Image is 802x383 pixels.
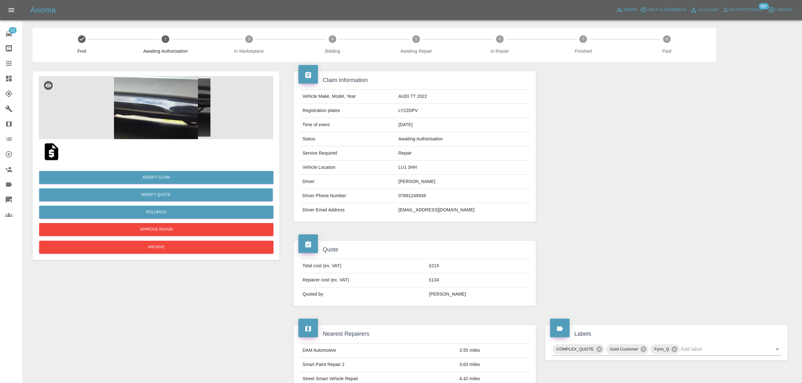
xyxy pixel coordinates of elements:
[43,48,121,54] span: Fnol
[553,344,604,354] div: COMPLEX_QUOTE
[300,175,396,189] td: Driver
[9,27,16,33] span: 12
[300,118,396,132] td: Time of event
[721,5,764,15] button: Notifications
[460,48,539,54] span: In Repair
[300,189,396,203] td: Driver Phone Number
[606,345,642,353] span: Gold Customer
[623,6,637,14] span: Admin
[650,344,679,354] div: Fynn_Q
[544,48,623,54] span: Finished
[759,3,769,9] span: 99+
[775,6,793,14] span: Logout
[300,146,396,161] td: Service Required
[647,6,686,14] span: Help & Feedback
[300,259,427,273] td: Total cost (ex. VAT)
[582,37,584,41] text: 7
[300,90,396,104] td: Vehicle Make, Model, Year
[606,344,649,354] div: Gold Customer
[550,330,783,338] h4: Labels
[457,343,530,357] td: 3.55 miles
[729,6,762,14] span: Notifications
[300,287,427,301] td: Quoted by
[396,161,530,175] td: LU1 3HH
[298,330,531,338] h4: Nearest Repairers
[210,48,288,54] span: In Marketplace
[457,357,530,372] td: 3.63 miles
[300,343,457,357] td: DAM Automotive
[298,76,531,85] h4: Claim Information
[396,189,530,203] td: 07891249938
[300,104,396,118] td: Registration plates
[499,37,501,41] text: 6
[30,5,56,15] h5: Axioma
[396,90,530,104] td: AUDI TT 2022
[396,203,530,217] td: [EMAIL_ADDRESS][DOMAIN_NAME]
[293,48,372,54] span: Bidding
[698,7,719,14] span: Account
[39,171,273,184] a: Modify Claim
[165,37,167,41] text: 2
[4,3,19,18] button: Open drawer
[300,203,396,217] td: Driver Email Address
[427,287,530,301] td: [PERSON_NAME]
[628,48,706,54] span: Paid
[396,132,530,146] td: Awaiting Authorisation
[39,76,273,139] img: 01d70b6f-e2c5-4171-ae91-db0922538ea3
[300,357,457,372] td: Smart Paint Repair 2
[39,188,273,201] button: Modify Quote
[248,37,250,41] text: 3
[680,344,763,354] input: Add label
[377,48,456,54] span: Awaiting Repair
[396,146,530,161] td: Repair
[396,118,530,132] td: [DATE]
[666,37,668,41] text: 8
[41,142,62,162] img: qt_1S7Ty3A4aDea5wMjo2SYSzId
[126,48,205,54] span: Awaiting Authorisation
[39,223,273,236] button: Approve Repair
[300,161,396,175] td: Vehicle Location
[415,37,417,41] text: 5
[766,5,794,15] button: Logout
[39,206,273,219] button: Rollback
[638,5,688,15] button: Help & Feedback
[332,37,334,41] text: 4
[300,273,427,287] td: Repairer cost (ex. VAT)
[396,104,530,118] td: LY22DPV
[427,259,530,273] td: £215
[650,345,673,353] span: Fynn_Q
[300,132,396,146] td: Status
[688,5,721,15] a: Account
[773,345,782,354] button: Open
[427,273,530,287] td: £134
[39,241,273,254] button: Archive
[615,5,639,15] a: Admin
[396,175,530,189] td: [PERSON_NAME]
[553,345,598,353] span: COMPLEX_QUOTE
[298,245,531,254] h4: Quote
